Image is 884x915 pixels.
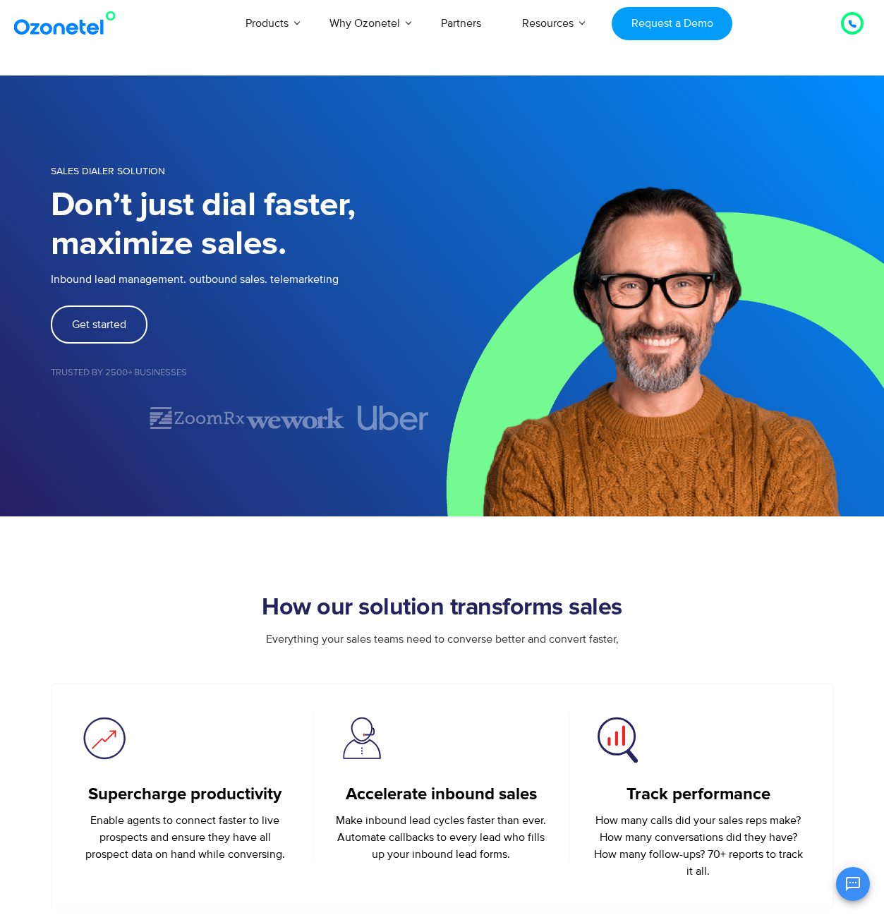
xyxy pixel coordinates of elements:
img: wework [246,406,344,430]
div: 1 of 7 [51,409,149,426]
img: Highly-productive [79,713,132,765]
div: 4 of 7 [344,406,442,430]
h2: How our solution transforms sales [51,594,834,622]
img: zoomrx [148,406,246,430]
p: Make inbound lead cycles faster than ever. Automate callbacks to every lead who fills up your inb... [335,812,547,863]
div: Image Carousel [51,406,442,430]
h5: Accelerate inbound sales [335,784,547,805]
img: uber [357,406,429,430]
span: Get started [72,319,126,330]
h5: Track performance [591,784,805,805]
p: Inbound lead management. outbound sales. telemarketing [51,271,442,288]
span: Everything your sales teams need to converse better and convert faster, [266,632,619,646]
p: Enable agents to connect faster to live prospects and ensure they have all prospect data on hand ... [79,812,291,863]
h1: Don’t just dial faster, maximize sales. [51,186,442,264]
button: Open chat [836,867,870,901]
div: 3 of 7 [246,406,344,430]
a: Get started [51,305,147,344]
span: SALES DIALER SOLUTION [51,165,165,177]
img: sticky agent [335,713,388,765]
a: Request a Demo [612,7,732,40]
img: track [591,713,644,765]
div: 2 of 7 [148,406,246,430]
h5: Supercharge productivity [79,784,291,805]
p: How many calls did your sales reps make? How many conversations did they have? How many follow-up... [591,812,805,880]
h5: Trusted by 2500+ Businesses [51,368,442,377]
